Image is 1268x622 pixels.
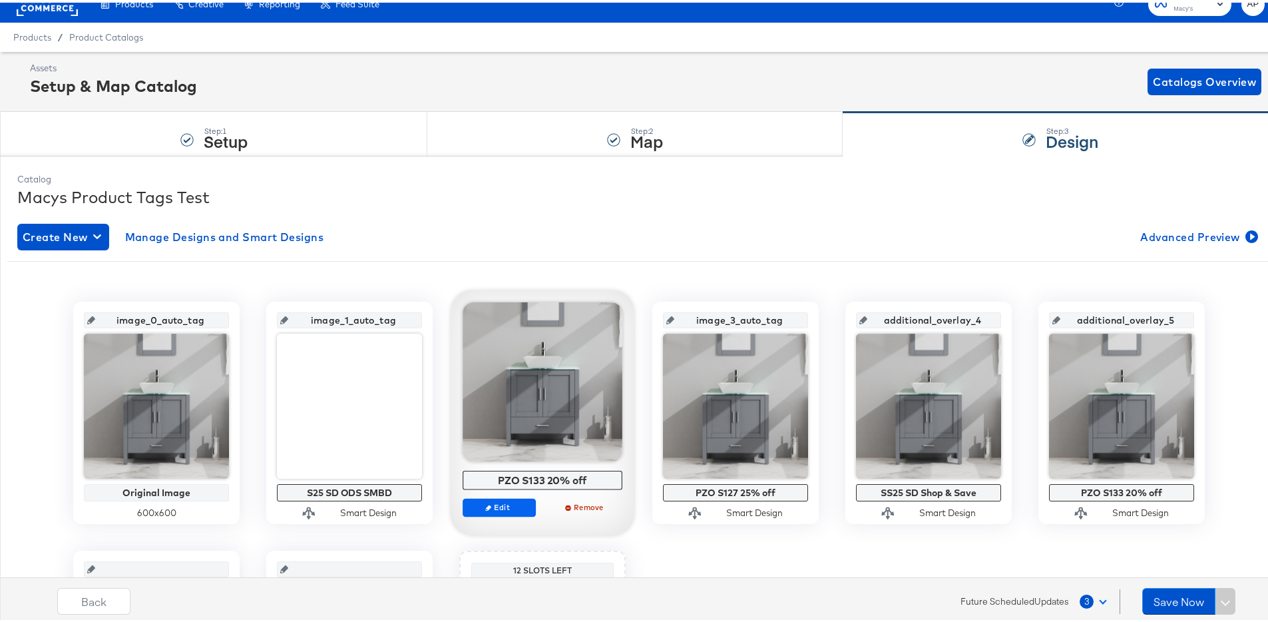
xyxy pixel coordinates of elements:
[1153,70,1256,89] span: Catalogs Overview
[120,221,329,248] button: Manage Designs and Smart Designs
[30,59,197,72] div: Assets
[666,485,805,495] div: PZO S127 25% off
[1046,124,1098,133] div: Step: 3
[204,124,248,133] div: Step: 1
[726,504,783,517] div: Smart Design
[469,499,530,509] span: Edit
[549,495,622,514] button: Remove
[630,124,663,133] div: Step: 2
[30,72,197,95] div: Setup & Map Catalog
[280,485,419,495] div: S25 SD ODS SMBD
[17,170,1261,183] div: Catalog
[17,221,109,248] button: Create New
[340,504,397,517] div: Smart Design
[69,29,143,40] a: Product Catalogs
[87,485,226,495] div: Original Image
[463,495,536,514] button: Edit
[17,183,1261,206] div: Macys Product Tags Test
[475,563,610,573] div: 12 Slots Left
[1080,592,1094,606] span: 3
[960,593,1069,605] span: Future Scheduled Updates
[13,29,51,40] span: Products
[23,225,104,244] span: Create New
[125,225,324,244] span: Manage Designs and Smart Designs
[467,471,619,483] div: PZO S133 20% off
[1052,485,1191,495] div: PZO S133 20% off
[84,504,229,517] div: 600 x 600
[859,485,998,495] div: SS25 SD Shop & Save
[1148,66,1261,93] button: Catalogs Overview
[204,127,248,149] strong: Setup
[630,127,663,149] strong: Map
[57,585,130,612] button: Back
[1173,1,1211,12] span: Macy's
[1112,504,1169,517] div: Smart Design
[1046,127,1098,149] strong: Design
[51,29,69,40] span: /
[919,504,976,517] div: Smart Design
[1135,221,1261,248] button: Advanced Preview
[1140,225,1255,244] span: Advanced Preview
[555,499,616,509] span: Remove
[1079,587,1113,611] button: 3
[1142,585,1215,612] button: Save Now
